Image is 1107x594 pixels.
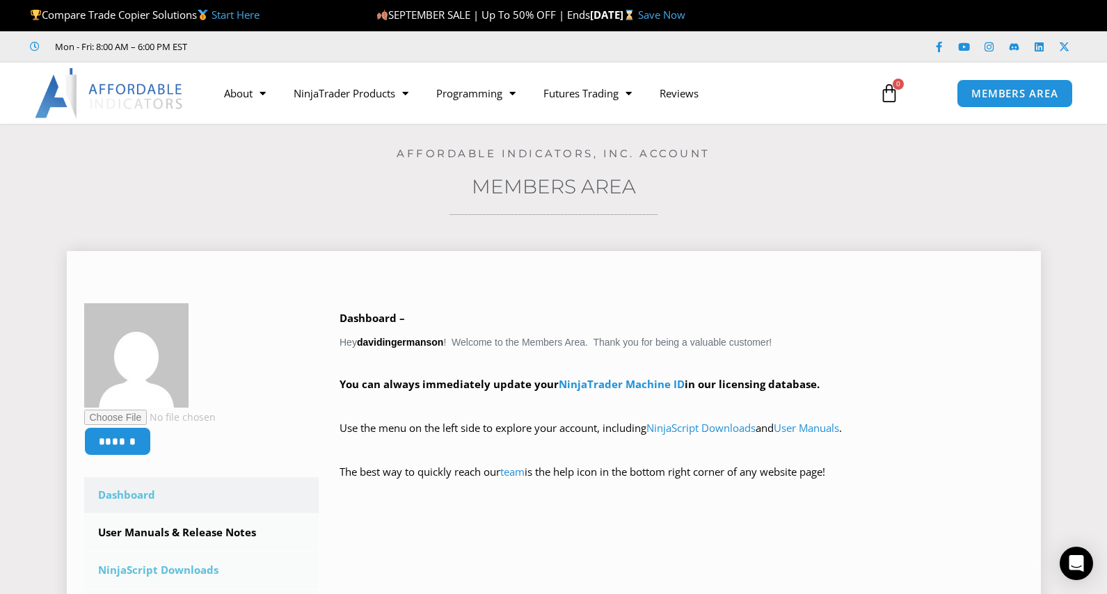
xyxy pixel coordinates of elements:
[84,477,319,513] a: Dashboard
[357,337,443,348] strong: davidingermanson
[397,147,710,160] a: Affordable Indicators, Inc. Account
[84,515,319,551] a: User Manuals & Release Notes
[893,79,904,90] span: 0
[646,77,712,109] a: Reviews
[30,8,260,22] span: Compare Trade Copier Solutions
[210,77,280,109] a: About
[84,303,189,408] img: 494e2667979a4f737ed8a0d305e8b1ea160bd24f2c86c6a959dee160d4c93514
[590,8,638,22] strong: [DATE]
[51,38,187,55] span: Mon - Fri: 8:00 AM – 6:00 PM EST
[84,552,319,588] a: NinjaScript Downloads
[376,8,590,22] span: SEPTEMBER SALE | Up To 50% OFF | Ends
[472,175,636,198] a: Members Area
[340,311,405,325] b: Dashboard –
[559,377,685,391] a: NinjaTrader Machine ID
[31,10,41,20] img: 🏆
[340,377,820,391] strong: You can always immediately update your in our licensing database.
[774,421,839,435] a: User Manuals
[198,10,208,20] img: 🥇
[340,463,1024,501] p: The best way to quickly reach our is the help icon in the bottom right corner of any website page!
[646,421,756,435] a: NinjaScript Downloads
[638,8,685,22] a: Save Now
[957,79,1073,108] a: MEMBERS AREA
[207,40,415,54] iframe: Customer reviews powered by Trustpilot
[35,68,184,118] img: LogoAI | Affordable Indicators – NinjaTrader
[422,77,529,109] a: Programming
[377,10,388,20] img: 🍂
[971,88,1058,99] span: MEMBERS AREA
[210,77,863,109] nav: Menu
[1060,547,1093,580] div: Open Intercom Messenger
[529,77,646,109] a: Futures Trading
[340,419,1024,458] p: Use the menu on the left side to explore your account, including and .
[859,73,920,113] a: 0
[624,10,635,20] img: ⌛
[212,8,260,22] a: Start Here
[340,309,1024,501] div: Hey ! Welcome to the Members Area. Thank you for being a valuable customer!
[500,465,525,479] a: team
[280,77,422,109] a: NinjaTrader Products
